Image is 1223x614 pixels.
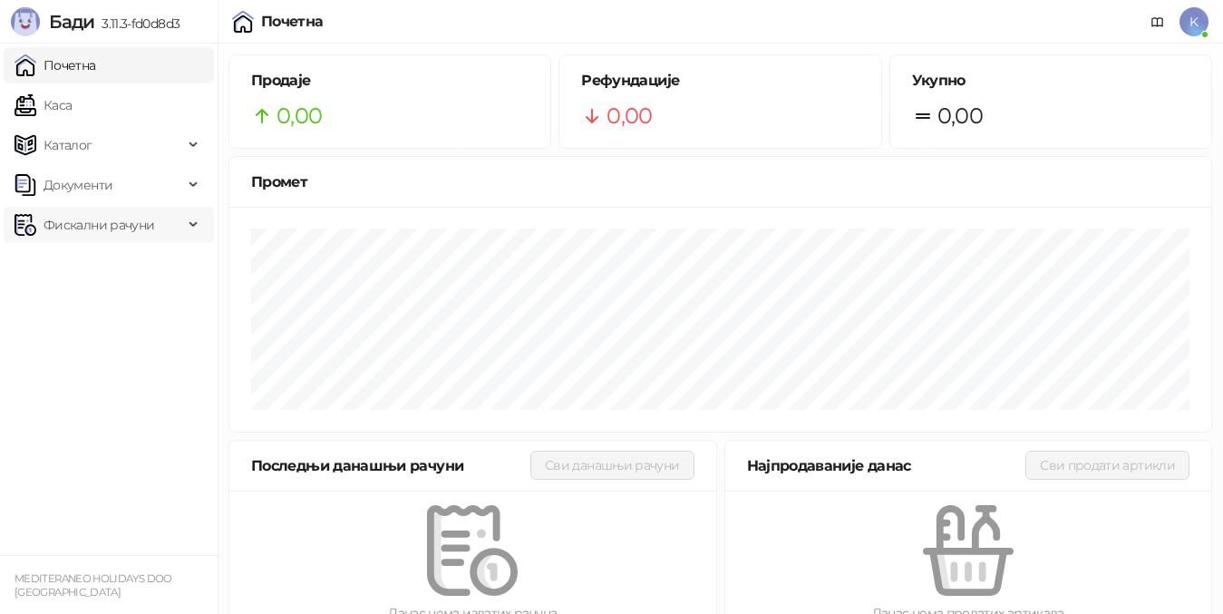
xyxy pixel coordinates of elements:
[44,127,92,163] span: Каталог
[747,454,1026,477] div: Најпродаваније данас
[44,207,154,243] span: Фискални рачуни
[912,70,1189,92] h5: Укупно
[15,87,72,123] a: Каса
[251,171,1189,193] div: Промет
[15,572,172,599] small: MEDITERANEO HOLIDAYS DOO [GEOGRAPHIC_DATA]
[1179,7,1208,36] span: K
[11,7,40,36] img: Logo
[530,451,694,480] button: Сви данашњи рачуни
[1143,7,1172,36] a: Документација
[277,99,322,133] span: 0,00
[937,99,983,133] span: 0,00
[251,70,529,92] h5: Продаје
[94,15,180,32] span: 3.11.3-fd0d8d3
[44,167,112,203] span: Документи
[1025,451,1189,480] button: Сви продати артикли
[251,454,530,477] div: Последњи данашњи рачуни
[15,47,96,83] a: Почетна
[49,11,94,33] span: Бади
[607,99,652,133] span: 0,00
[261,15,324,29] div: Почетна
[581,70,859,92] h5: Рефундације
